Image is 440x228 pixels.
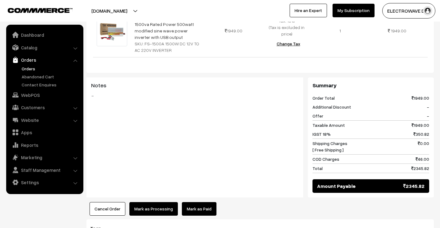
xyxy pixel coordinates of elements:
span: Amount Payable [317,182,356,190]
div: SKU: FS-1500A 1500W DC 12V TO AC 220V INVERTER [135,40,203,53]
button: Change Tax [272,37,305,51]
span: Shipping Charges [ Free Shipping ] [312,140,347,153]
span: - [427,104,429,110]
a: Hire an Expert [290,4,327,17]
span: - [427,113,429,119]
h3: Summary [312,82,429,89]
span: 46.00 [416,156,429,162]
a: My Subscription [333,4,375,17]
span: 1 [339,28,341,33]
span: 1949.00 [391,28,406,33]
button: Cancel Order [90,202,125,216]
span: 2345.82 [411,165,429,172]
a: Dashboard [8,29,81,40]
span: Taxable Amount [312,122,345,128]
a: Marketing [8,152,81,163]
span: 0.00 [418,140,429,153]
a: Reports [8,139,81,151]
a: Apps [8,127,81,138]
a: Staff Management [8,164,81,176]
a: WebPOS [8,89,81,101]
span: IGST 18% [312,131,331,137]
a: Mark as Paid [182,202,216,216]
button: [DOMAIN_NAME] [70,3,149,19]
a: Orders [20,65,81,72]
a: Website [8,114,81,126]
span: HSN: 85044010 Tax: 18% (Tax is excluded in price) [269,12,304,36]
a: Contact Enquires [20,81,81,88]
span: Order Total [312,95,335,101]
a: Settings [8,177,81,188]
blockquote: - [91,92,299,99]
a: COMMMERCE [8,6,62,14]
a: Catalog [8,42,81,53]
span: Offer [312,113,323,119]
a: Abandoned Cart [20,73,81,80]
button: ELECTROWAVE DE… [382,3,435,19]
button: Mark as Processing [129,202,178,216]
span: COD Charges [312,156,339,162]
a: Orders [8,54,81,65]
img: 13163Z9-1-12F2.jpg [97,15,127,46]
a: Customers [8,102,81,113]
span: 1949.00 [412,122,429,128]
span: 1949.00 [225,28,242,33]
span: 350.82 [413,131,429,137]
h3: Notes [91,82,299,89]
img: COMMMERCE [8,8,73,13]
a: FS-1500A Sunchonglic 12v dc to 220v ac 1500va Peak Power-1500va Rated Power 500watt modified sine... [135,9,199,40]
span: 1949.00 [412,95,429,101]
img: user [423,6,432,15]
span: Total [312,165,323,172]
span: 2345.82 [403,182,425,190]
span: Additional Discount [312,104,351,110]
